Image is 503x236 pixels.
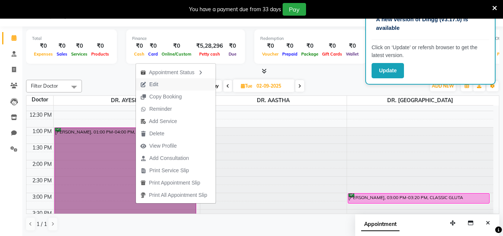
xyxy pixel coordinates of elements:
span: Online/Custom [160,51,193,57]
button: Update [372,63,404,78]
div: ₹0 [132,42,146,50]
span: Appointment [361,218,399,231]
p: Click on ‘Update’ or refersh browser to get the latest version. [372,44,489,59]
div: 1:00 PM [31,128,53,135]
div: Redemption [260,35,360,42]
img: printapt.png [140,180,146,186]
span: ADD NEW [432,83,454,89]
button: Pay [283,3,306,16]
span: Print All Appointment Slip [149,191,207,199]
span: Services [69,51,89,57]
span: Voucher [260,51,280,57]
div: ₹0 [55,42,69,50]
span: Gift Cards [320,51,344,57]
button: Close [483,217,493,229]
span: 1 / 1 [36,220,47,228]
button: ADD NEW [430,81,456,91]
span: Copy Booking [149,93,182,101]
div: 3:30 PM [31,210,53,217]
img: printall.png [140,192,146,198]
span: Print Appointment Slip [149,179,200,187]
span: Wallet [344,51,360,57]
div: You have a payment due from 33 days [189,6,281,13]
div: ₹0 [299,42,320,50]
span: View Profile [149,142,177,150]
div: [PERSON_NAME], 03:00 PM-03:20 PM, CLASSIC GLUTA [348,193,490,203]
div: ₹0 [160,42,193,50]
span: DR. AASTHA [200,96,347,105]
input: 2025-09-02 [254,81,292,92]
div: ₹0 [226,42,239,50]
span: Products [89,51,111,57]
span: Expenses [32,51,55,57]
div: ₹0 [89,42,111,50]
span: DR. [GEOGRAPHIC_DATA] [347,96,494,105]
p: A new version of Dingg (v3.17.0) is available [376,15,485,32]
img: apt_status.png [140,70,146,75]
div: ₹0 [32,42,55,50]
div: Total [32,35,111,42]
div: Finance [132,35,239,42]
span: DR. AYESHA [54,96,200,105]
span: Package [299,51,320,57]
div: ₹0 [69,42,89,50]
div: ₹0 [344,42,360,50]
span: Sales [55,51,69,57]
div: ₹0 [146,42,160,50]
div: ₹0 [280,42,299,50]
span: Card [146,51,160,57]
div: ₹0 [320,42,344,50]
span: Delete [149,130,164,138]
span: Due [227,51,238,57]
span: Reminder [149,105,172,113]
div: 2:00 PM [31,160,53,168]
span: Tue [239,83,254,89]
div: 2:30 PM [31,177,53,185]
span: Cash [132,51,146,57]
span: Petty cash [197,51,222,57]
div: Appointment Status [136,66,216,78]
img: add-service.png [140,119,146,124]
div: 1:30 PM [31,144,53,152]
div: 3:00 PM [31,193,53,201]
div: ₹0 [260,42,280,50]
div: Doctor [26,96,53,104]
span: Prepaid [280,51,299,57]
span: Edit [149,81,158,88]
span: Add Consultation [149,154,189,162]
div: ₹5,28,296 [193,42,226,50]
span: Add Service [149,117,177,125]
span: Filter Doctor [31,83,58,89]
span: Print Service Slip [149,167,189,174]
div: 12:30 PM [28,111,53,119]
